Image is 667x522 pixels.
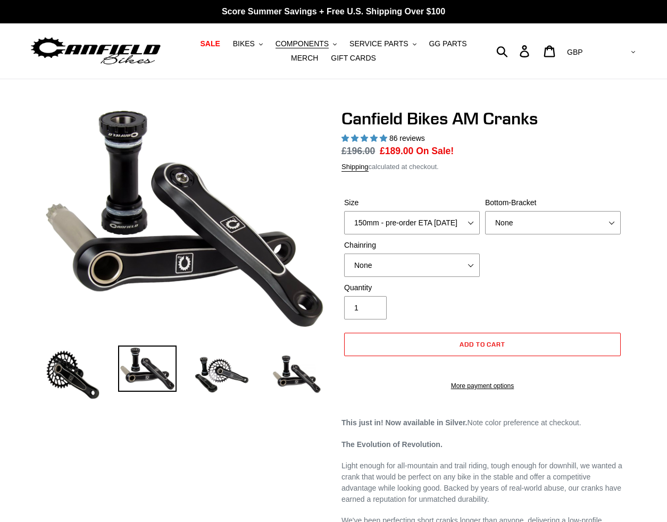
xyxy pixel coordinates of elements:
[118,346,177,392] img: Load image into Gallery viewer, Canfield Cranks
[423,37,472,51] a: GG PARTS
[291,54,318,63] span: MERCH
[429,39,466,48] span: GG PARTS
[341,440,443,449] strong: The Evolution of Revolution.
[344,240,480,251] label: Chainring
[344,37,421,51] button: SERVICE PARTS
[344,197,480,208] label: Size
[286,51,323,65] a: MERCH
[344,282,480,293] label: Quantity
[460,340,506,348] span: Add to cart
[341,146,375,156] s: £196.00
[270,37,342,51] button: COMPONENTS
[233,39,255,48] span: BIKES
[344,381,621,391] a: More payment options
[341,163,369,172] a: Shipping
[380,146,413,156] span: £189.00
[341,417,623,428] p: Note color preference at checkout.
[416,144,454,158] span: On Sale!
[389,134,425,142] span: 86 reviews
[228,37,268,51] button: BIKES
[344,333,621,356] button: Add to cart
[341,108,623,129] h1: Canfield Bikes AM Cranks
[341,418,468,427] strong: This just in! Now available in Silver.
[341,134,389,142] span: 4.97 stars
[326,51,381,65] a: GIFT CARDS
[200,39,220,48] span: SALE
[29,35,162,68] img: Canfield Bikes
[341,162,623,172] div: calculated at checkout.
[485,197,621,208] label: Bottom-Bracket
[193,346,251,404] img: Load image into Gallery viewer, Canfield Bikes AM Cranks
[341,460,623,505] p: Light enough for all-mountain and trail riding, tough enough for downhill, we wanted a crank that...
[349,39,408,48] span: SERVICE PARTS
[44,346,102,404] img: Load image into Gallery viewer, Canfield Bikes AM Cranks
[267,346,326,404] img: Load image into Gallery viewer, CANFIELD-AM_DH-CRANKS
[331,54,376,63] span: GIFT CARDS
[276,39,329,48] span: COMPONENTS
[195,37,225,51] a: SALE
